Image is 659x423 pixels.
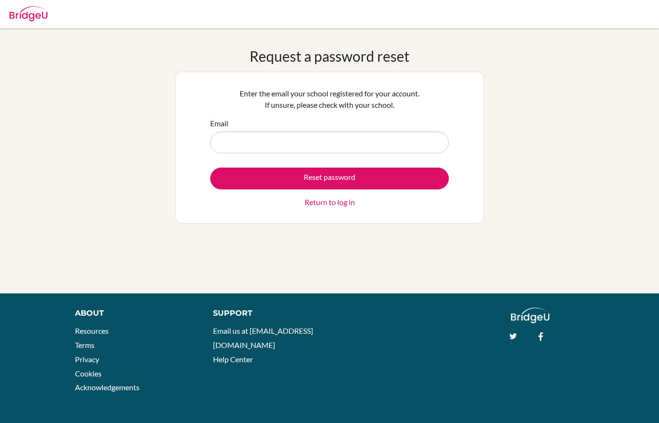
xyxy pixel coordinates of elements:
[9,6,47,21] img: Bridge-U
[210,168,449,189] button: Reset password
[75,383,139,392] a: Acknowledgements
[250,47,409,65] h1: Request a password reset
[75,326,109,335] a: Resources
[213,308,320,319] div: Support
[75,369,102,378] a: Cookies
[75,355,99,364] a: Privacy
[511,308,549,323] img: logo_white@2x-f4f0deed5e89b7ecb1c2cc34c3e3d731f90f0f143d5ea2071677605dd97b5244.png
[213,326,313,349] a: Email us at [EMAIL_ADDRESS][DOMAIN_NAME]
[210,88,449,111] p: Enter the email your school registered for your account. If unsure, please check with your school.
[210,118,228,129] label: Email
[75,340,94,349] a: Terms
[213,355,253,364] a: Help Center
[75,308,192,319] div: About
[305,197,355,208] a: Return to log in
